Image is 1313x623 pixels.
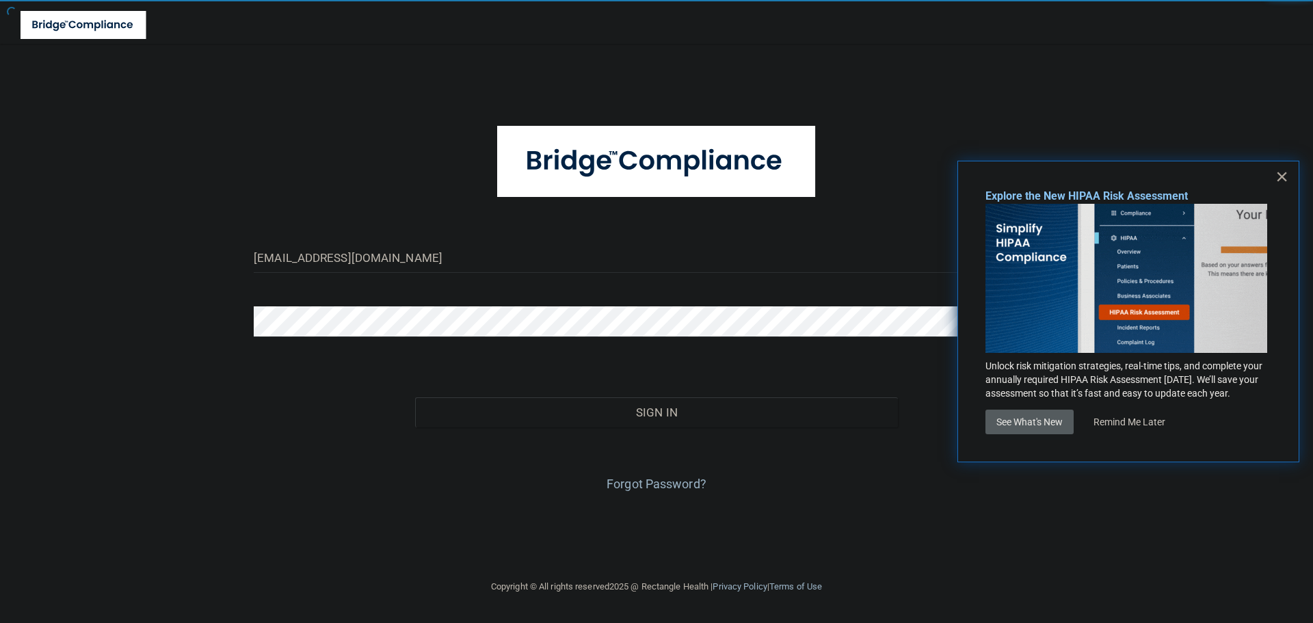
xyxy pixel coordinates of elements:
a: Forgot Password? [607,477,706,491]
p: Explore the New HIPAA Risk Assessment [985,189,1271,204]
button: See What's New [985,410,1074,434]
p: Unlock risk mitigation strategies, real-time tips, and complete your annually required HIPAA Risk... [985,360,1271,400]
img: bridge_compliance_login_screen.278c3ca4.svg [497,126,816,197]
a: Terms of Use [769,581,822,592]
img: bridge_compliance_login_screen.278c3ca4.svg [21,11,146,39]
button: Close [1275,165,1288,187]
input: Email [254,242,1059,273]
div: Copyright © All rights reserved 2025 @ Rectangle Health | | [407,565,906,609]
button: Remind Me Later [1083,410,1176,434]
a: Privacy Policy [713,581,767,592]
button: Sign In [415,397,899,427]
